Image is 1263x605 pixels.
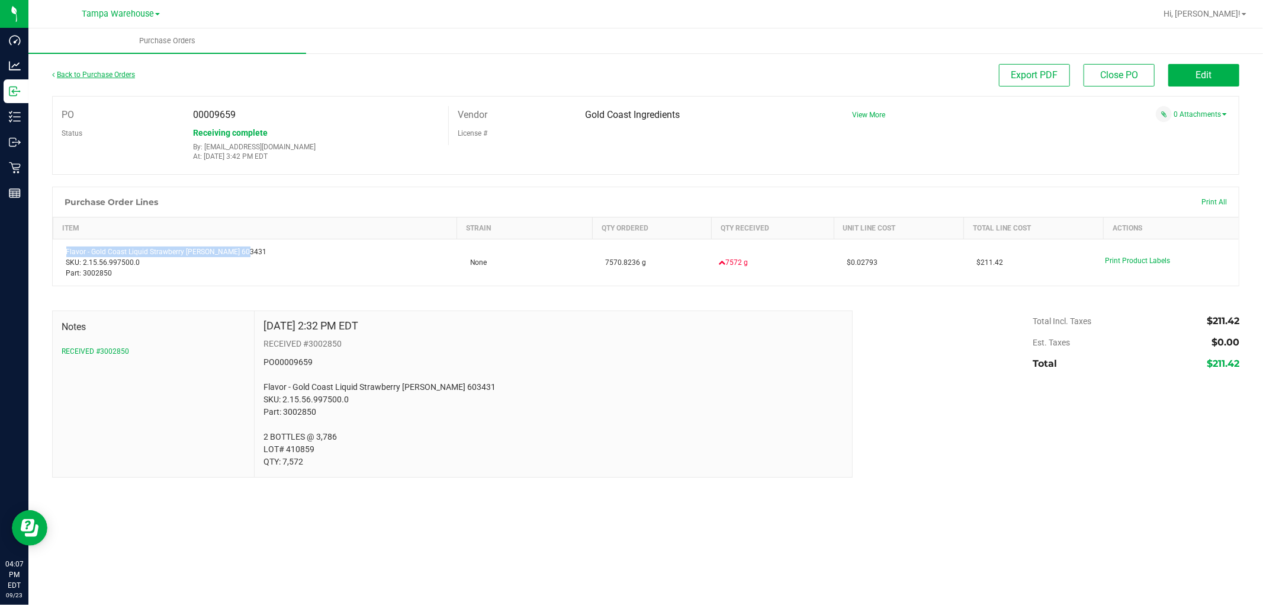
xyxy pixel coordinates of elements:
a: Purchase Orders [28,28,306,53]
h1: Purchase Order Lines [65,197,158,207]
span: Est. Taxes [1033,338,1070,347]
span: Print All [1201,198,1227,206]
span: Export PDF [1011,69,1058,81]
inline-svg: Reports [9,187,21,199]
span: Receiving complete [194,128,268,137]
inline-svg: Retail [9,162,21,174]
h4: [DATE] 2:32 PM EDT [263,320,358,332]
inline-svg: Analytics [9,60,21,72]
span: Notes [62,320,245,334]
p: At: [DATE] 3:42 PM EDT [194,152,439,161]
span: $0.00 [1211,337,1239,348]
th: Qty Received [711,217,834,239]
span: 00009659 [194,109,236,120]
inline-svg: Inventory [9,111,21,123]
th: Item [53,217,457,239]
label: Vendor [458,106,487,124]
span: $211.42 [1207,358,1239,369]
span: 7572 g [718,257,748,268]
th: Total Line Cost [963,217,1103,239]
button: Close PO [1084,64,1155,87]
span: Attach a document [1156,106,1172,122]
p: PO00009659 Flavor - Gold Coast Liquid Strawberry [PERSON_NAME] 603431 SKU: 2.15.56.997500.0 Part:... [263,356,843,468]
a: View More [852,111,885,119]
span: Hi, [PERSON_NAME]! [1164,9,1240,18]
inline-svg: Inbound [9,85,21,97]
span: Edit [1196,69,1212,81]
span: Tampa Warehouse [82,9,154,19]
span: Purchase Orders [123,36,211,46]
span: Gold Coast Ingredients [585,109,680,120]
span: $211.42 [970,258,1003,267]
button: Export PDF [999,64,1070,87]
span: Print Product Labels [1105,257,1170,265]
span: $0.02793 [841,258,878,267]
label: License # [458,124,487,142]
span: $211.42 [1207,315,1239,326]
th: Qty Ordered [592,217,711,239]
p: By: [EMAIL_ADDRESS][DOMAIN_NAME] [194,143,439,151]
inline-svg: Outbound [9,136,21,148]
a: Back to Purchase Orders [52,71,135,79]
div: Flavor - Gold Coast Liquid Strawberry [PERSON_NAME] 603431 SKU: 2.15.56.997500.0 Part: 3002850 [60,247,450,279]
span: Total [1033,358,1057,369]
span: Total Incl. Taxes [1033,316,1091,326]
th: Actions [1103,217,1239,239]
th: Strain [457,217,593,239]
span: 7570.8236 g [599,258,646,267]
p: RECEIVED #3002850 [263,338,843,350]
button: RECEIVED #3002850 [62,346,129,357]
a: 0 Attachments [1174,110,1227,119]
span: Close PO [1100,69,1138,81]
th: Unit Line Cost [834,217,963,239]
button: Edit [1168,64,1239,87]
span: None [464,258,487,267]
label: PO [62,106,74,124]
iframe: Resource center [12,510,47,546]
p: 04:07 PM EDT [5,559,23,591]
label: Status [62,124,82,142]
p: 09/23 [5,591,23,600]
inline-svg: Dashboard [9,34,21,46]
